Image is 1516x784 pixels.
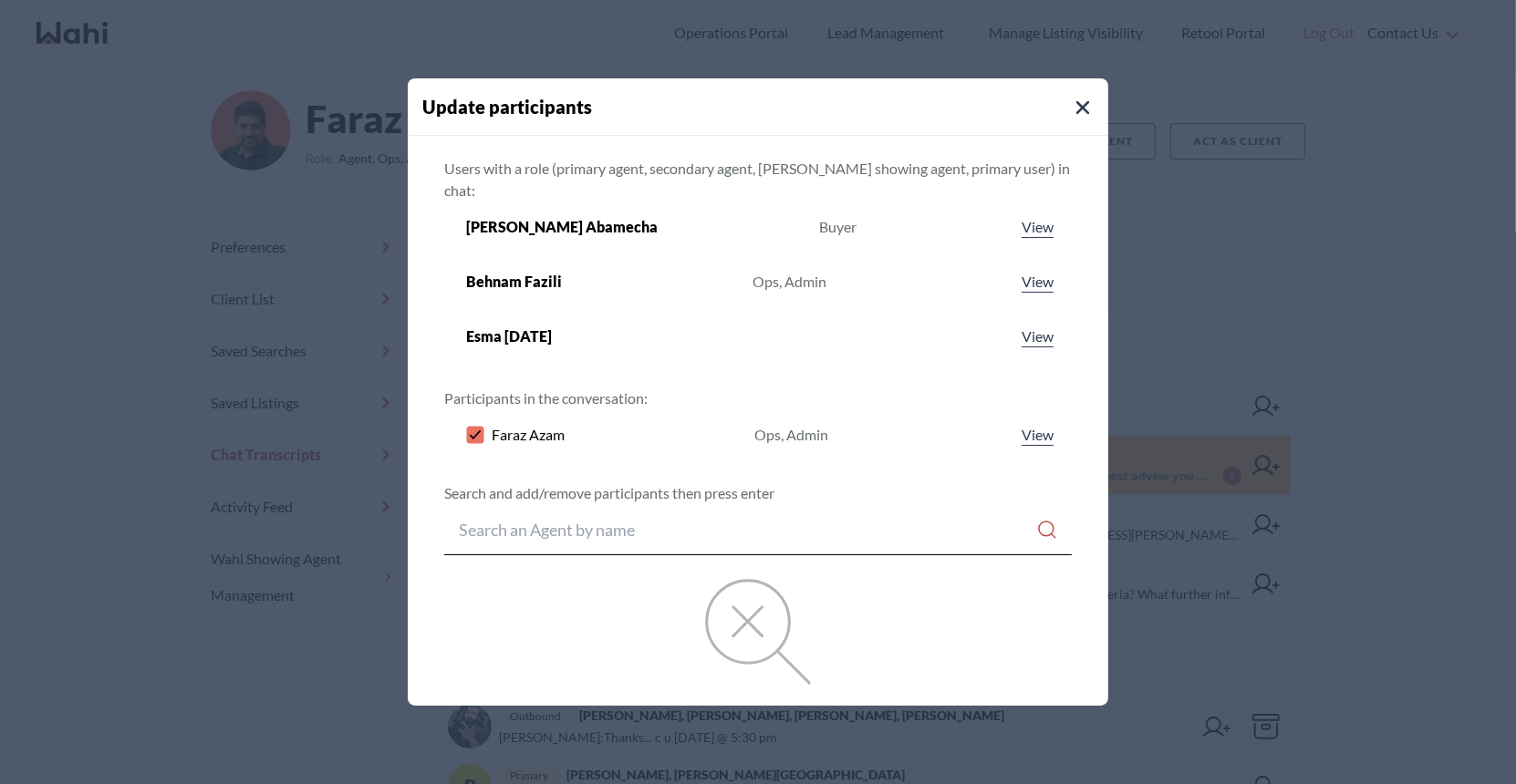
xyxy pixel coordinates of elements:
p: Search and add/remove participants then press enter [444,482,1072,504]
input: Search input [459,513,1036,546]
a: View profile [1018,216,1057,238]
a: View profile [1018,424,1057,446]
div: Buyer [819,216,857,238]
span: Behnam Fazili [466,271,562,293]
span: Esma [DATE] [466,325,552,347]
h4: Update participants [422,93,1108,120]
span: Users with a role (primary agent, secondary agent, [PERSON_NAME] showing agent, primary user) in ... [444,160,1070,199]
a: View profile [1018,271,1057,293]
div: Ops, Admin [753,271,827,293]
a: View profile [1018,325,1057,347]
span: Participants in the conversation: [444,389,648,407]
span: Faraz Azam [492,424,565,446]
button: Close Modal [1072,97,1094,119]
span: [PERSON_NAME] Abamecha [466,216,658,238]
div: Ops, Admin [754,424,828,446]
